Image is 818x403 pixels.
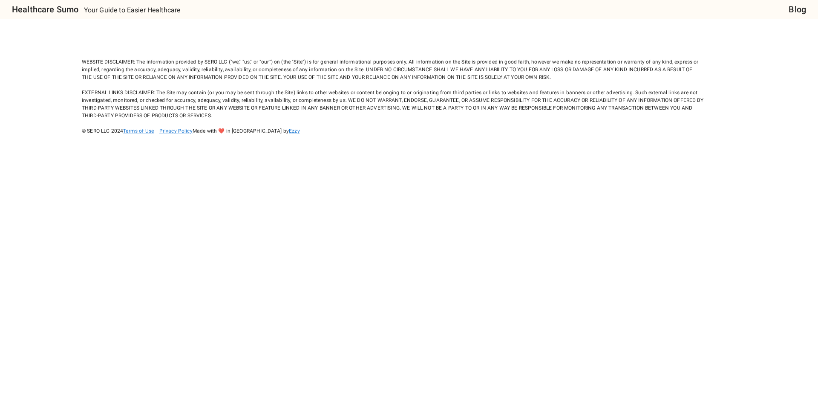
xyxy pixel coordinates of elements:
[159,128,193,134] a: Privacy Policy
[12,3,78,16] h6: Healthcare Sumo
[123,128,154,134] a: Terms of Use
[289,128,300,134] a: Ezzy
[84,5,181,15] p: Your Guide to Easier Healthcare
[82,43,703,135] div: WEBSITE DISCLAIMER: The information provided by SERO LLC ("we," "us," or "our") on (the "Site") i...
[789,3,806,16] a: Blog
[5,3,78,16] a: Healthcare Sumo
